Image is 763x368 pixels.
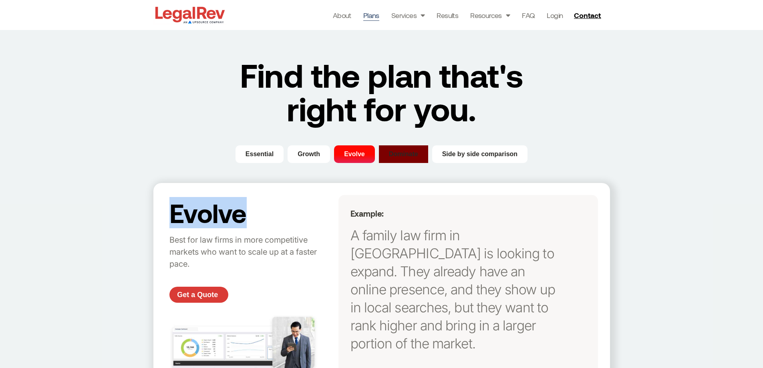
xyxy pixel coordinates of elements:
a: Plans [363,10,379,21]
p: A family law firm in [GEOGRAPHIC_DATA] is looking to expand. They already have an online presence... [350,226,562,352]
span: Get a Quote [177,291,218,298]
span: Essential [246,149,274,159]
a: Resources [470,10,510,21]
a: Get a Quote [169,287,228,303]
h2: Evolve [169,199,334,226]
span: Growth [298,149,320,159]
a: Contact [571,9,606,22]
a: Results [437,10,458,21]
nav: Menu [333,10,563,21]
a: Services [391,10,425,21]
span: Side by side comparison [442,149,518,159]
span: Contact [574,12,601,19]
a: FAQ [522,10,535,21]
span: Dominate [389,149,418,159]
span: Evolve [344,149,365,159]
h5: Example: [350,209,562,218]
a: Login [547,10,563,21]
p: Best for law firms in more competitive markets who want to scale up at a faster pace. [169,234,334,270]
h2: Find the plan that's right for you. [222,58,542,125]
a: About [333,10,351,21]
